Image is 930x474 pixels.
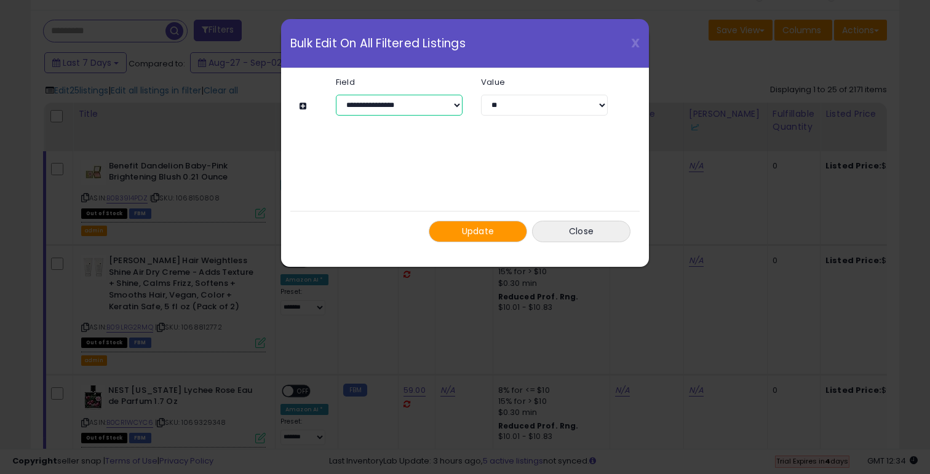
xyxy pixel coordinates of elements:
span: Bulk Edit On All Filtered Listings [290,38,466,49]
label: Value [472,78,617,86]
button: Close [532,221,630,242]
label: Field [327,78,472,86]
span: Update [462,225,495,237]
span: X [631,34,640,52]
